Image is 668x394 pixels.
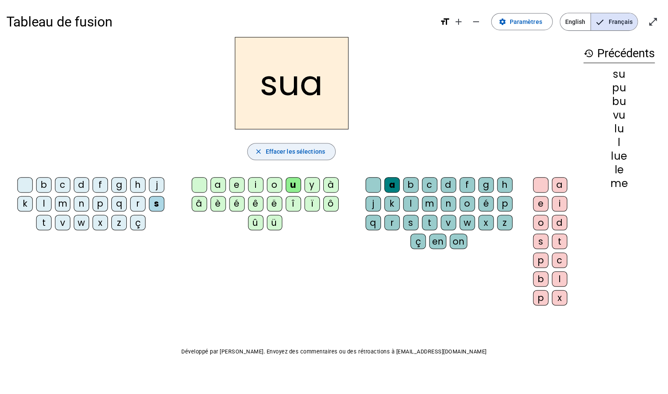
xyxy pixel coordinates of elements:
[403,178,418,193] div: b
[533,290,548,306] div: p
[583,44,654,64] h3: Précédents
[583,49,593,59] mat-icon: history
[74,178,90,193] div: d
[497,178,512,193] div: h
[583,165,654,175] div: le
[533,215,548,231] div: o
[441,178,456,193] div: d
[533,253,548,268] div: p
[478,215,494,231] div: x
[18,196,33,212] div: k
[422,178,437,193] div: c
[497,215,512,231] div: z
[450,234,467,249] div: on
[552,271,567,287] div: l
[305,178,320,193] div: y
[491,14,552,31] button: Paramètres
[467,14,484,31] button: Diminuer la taille de la police
[93,196,108,212] div: p
[112,196,127,212] div: q
[37,215,52,231] div: t
[533,271,548,287] div: b
[648,17,658,27] mat-icon: open_in_full
[509,17,542,27] span: Paramètres
[583,83,654,93] div: pu
[441,196,456,212] div: n
[459,178,475,193] div: f
[583,152,654,162] div: lue
[366,215,381,231] div: q
[552,234,567,249] div: t
[459,215,475,231] div: w
[450,14,467,31] button: Augmenter la taille de la police
[366,196,381,212] div: j
[422,215,437,231] div: t
[229,178,245,193] div: e
[131,215,146,231] div: ç
[583,111,654,121] div: vu
[478,196,494,212] div: é
[552,215,567,231] div: d
[192,196,207,212] div: â
[384,196,400,212] div: k
[131,178,146,193] div: h
[286,196,301,212] div: î
[149,196,165,212] div: s
[552,178,567,193] div: a
[323,196,339,212] div: ô
[248,196,264,212] div: ê
[248,215,264,231] div: û
[7,347,661,357] p: Développé par [PERSON_NAME]. Envoyez des commentaires ou des rétroactions à [EMAIL_ADDRESS][DOMAI...
[422,196,437,212] div: m
[583,124,654,134] div: lu
[559,13,637,31] mat-button-toggle-group: Language selection
[149,178,165,193] div: j
[552,253,567,268] div: c
[583,97,654,107] div: bu
[55,196,71,212] div: m
[211,196,226,212] div: è
[37,178,52,193] div: b
[590,14,637,31] span: Français
[211,178,226,193] div: a
[384,178,400,193] div: a
[552,196,567,212] div: i
[471,17,481,27] mat-icon: remove
[286,178,301,193] div: u
[441,215,456,231] div: v
[429,234,446,249] div: en
[37,196,52,212] div: l
[453,17,464,27] mat-icon: add
[229,196,245,212] div: é
[266,147,325,157] span: Effacer les sélections
[235,38,349,130] h2: sua
[267,178,282,193] div: o
[583,179,654,189] div: me
[93,178,108,193] div: f
[459,196,475,212] div: o
[112,178,127,193] div: g
[560,14,590,31] span: English
[498,18,506,26] mat-icon: settings
[305,196,320,212] div: ï
[248,178,264,193] div: i
[7,9,433,36] h1: Tableau de fusion
[267,196,282,212] div: ë
[93,215,108,231] div: x
[267,215,282,231] div: ü
[497,196,512,212] div: p
[112,215,127,231] div: z
[583,70,654,80] div: su
[644,14,661,31] button: Entrer en plein écran
[131,196,146,212] div: r
[255,148,262,156] mat-icon: close
[440,17,450,27] mat-icon: format_size
[55,178,71,193] div: c
[478,178,494,193] div: g
[533,196,548,212] div: e
[533,234,548,249] div: s
[74,196,90,212] div: n
[410,234,426,249] div: ç
[384,215,400,231] div: r
[247,143,336,161] button: Effacer les sélections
